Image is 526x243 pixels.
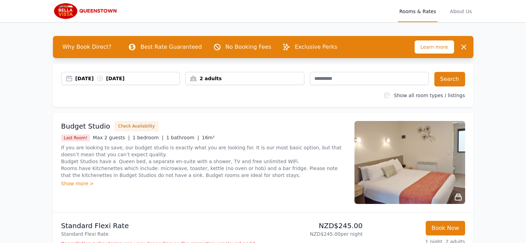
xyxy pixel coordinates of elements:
[57,40,117,54] span: Why Book Direct?
[61,231,260,237] p: Standard Flexi Rate
[140,43,202,51] p: Best Rate Guaranteed
[266,231,363,237] p: NZD$245.00 per night
[61,180,346,187] div: Show more >
[61,121,110,131] h3: Budget Studio
[61,221,260,231] p: Standard Flexi Rate
[266,221,363,231] p: NZD$245.00
[53,3,120,19] img: Bella Vista Queenstown
[114,121,159,131] button: Check Availability
[202,135,215,140] span: 16m²
[166,135,199,140] span: 1 bathroom |
[225,43,271,51] p: No Booking Fees
[426,221,465,235] button: Book Now
[186,75,304,82] div: 2 adults
[132,135,164,140] span: 1 bedroom |
[415,40,454,54] span: Learn more
[61,134,90,141] span: Last Room!
[61,144,346,179] p: If you are looking to save, our budget studio is exactly what you are looking for. It is our most...
[434,72,465,86] button: Search
[295,43,337,51] p: Exclusive Perks
[93,135,130,140] span: Max 2 guests |
[75,75,180,82] div: [DATE] [DATE]
[394,93,465,98] label: Show all room types / listings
